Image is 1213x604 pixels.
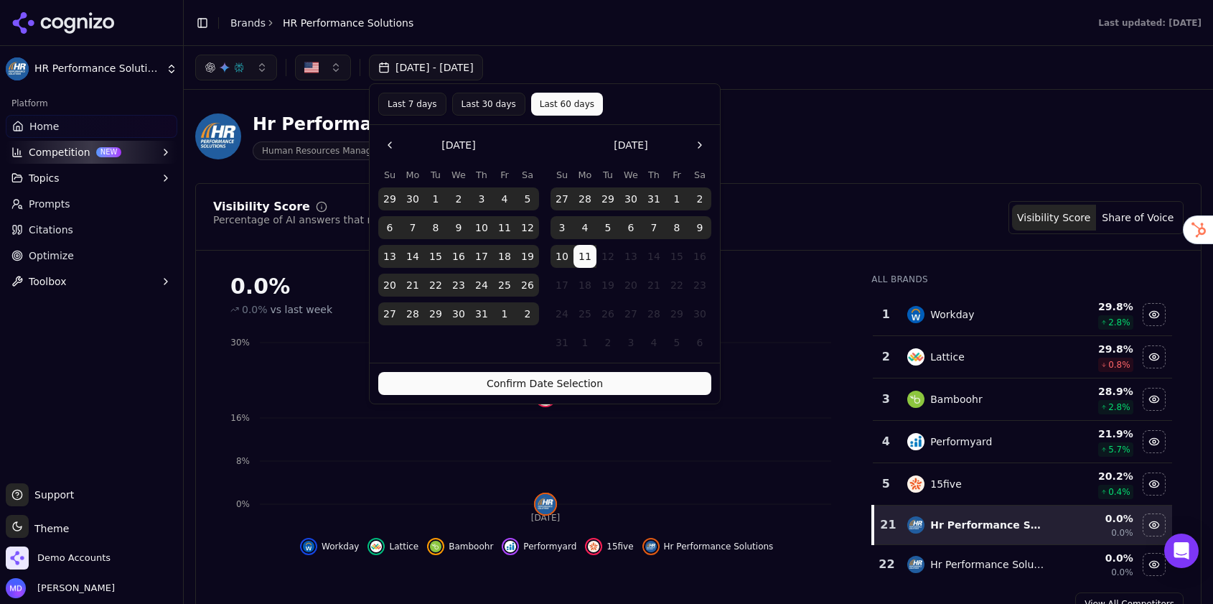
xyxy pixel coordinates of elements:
div: Last updated: [DATE] [1098,17,1202,29]
tr: 21hr performance solutionsHr Performance Solutions0.0%0.0%Hide hr performance solutions data [873,506,1172,545]
button: Sunday, July 6th, 2025, selected [378,216,401,239]
button: Sunday, August 10th, 2025, selected [551,245,573,268]
tspan: 8% [236,456,250,466]
button: Wednesday, July 30th, 2025, selected [447,302,470,325]
button: Last 60 days [531,93,603,116]
div: 21.9 % [1057,427,1133,441]
button: Hide workday data [1143,303,1166,326]
th: Friday [665,168,688,182]
span: Human Resources Management Software [253,141,449,160]
button: Saturday, July 12th, 2025, selected [516,216,539,239]
button: Saturday, July 5th, 2025, selected [516,187,539,210]
button: Thursday, July 31st, 2025, selected [470,302,493,325]
button: Hide 15five data [585,538,633,555]
div: Bamboohr [930,392,982,406]
button: Sunday, July 13th, 2025, selected [378,245,401,268]
button: Thursday, July 31st, 2025, selected [642,187,665,210]
button: Monday, July 28th, 2025, selected [573,187,596,210]
tspan: 0% [236,499,250,509]
div: 3 [879,391,893,408]
th: Saturday [516,168,539,182]
button: Hide hr performance solutions data [1143,514,1166,536]
th: Sunday [551,168,573,182]
button: Saturday, August 9th, 2025, selected [688,216,711,239]
span: Workday [322,541,359,552]
span: Competition [29,145,90,159]
button: Monday, August 4th, 2025, selected [573,216,596,239]
img: workday [907,306,924,323]
tr: 515five15five20.2%0.4%Hide 15five data [873,463,1172,506]
img: bamboohr [430,541,441,552]
th: Sunday [378,168,401,182]
button: Tuesday, July 1st, 2025, selected [424,187,447,210]
table: July 2025 [378,168,539,325]
button: Wednesday, July 30th, 2025, selected [619,187,642,210]
button: CompetitionNEW [6,141,177,164]
div: 2 [879,348,893,366]
button: Sunday, August 3rd, 2025, selected [551,216,573,239]
th: Wednesday [619,168,642,182]
button: Saturday, August 2nd, 2025, selected [688,187,711,210]
span: Performyard [523,541,576,552]
button: Wednesday, July 23rd, 2025, selected [447,274,470,297]
tr: 22hr performance solutionsHr Performance Solutions0.0%0.0%Hide hr performance solutions data [873,545,1172,585]
button: Friday, July 18th, 2025, selected [493,245,516,268]
img: 15five [588,541,599,552]
div: 21 [880,516,893,534]
button: Friday, July 11th, 2025, selected [493,216,516,239]
img: hr performance solutions [907,556,924,573]
th: Monday [573,168,596,182]
span: [PERSON_NAME] [32,582,115,595]
span: Bamboohr [449,541,493,552]
a: Citations [6,218,177,241]
img: performyard [907,433,924,450]
button: Toolbox [6,270,177,293]
button: Open user button [6,578,115,598]
button: Sunday, July 20th, 2025, selected [378,274,401,297]
span: Demo Accounts [37,552,111,564]
button: Tuesday, July 22nd, 2025, selected [424,274,447,297]
button: Hide hr performance solutions data [642,538,774,555]
tspan: 16% [230,413,250,423]
span: 2.8 % [1108,401,1130,413]
img: hr performance solutions [535,494,556,514]
button: Last 30 days [452,93,525,116]
div: Workday [930,307,974,322]
div: Platform [6,92,177,115]
img: performyard [505,541,516,552]
span: HR Performance Solutions [34,62,160,75]
button: Hide lattice data [367,538,418,555]
img: HR Performance Solutions [6,57,29,80]
button: Confirm Date Selection [378,372,711,395]
div: 1 [879,306,893,323]
button: Go to the Previous Month [378,134,401,157]
button: Wednesday, July 9th, 2025, selected [447,216,470,239]
th: Tuesday [596,168,619,182]
button: Wednesday, August 6th, 2025, selected [619,216,642,239]
button: Monday, July 14th, 2025, selected [401,245,424,268]
div: Hr Performance Solutions [930,518,1045,532]
button: Hide 15five data [1143,473,1166,496]
img: hr performance solutions [645,541,657,552]
button: Friday, July 4th, 2025, selected [493,187,516,210]
div: 0.0 % [1057,551,1133,565]
span: Prompts [29,197,70,211]
div: 29.8 % [1057,342,1133,356]
button: Friday, August 1st, 2025, selected [665,187,688,210]
button: Saturday, July 26th, 2025, selected [516,274,539,297]
img: lattice [370,541,382,552]
button: Hide bamboohr data [1143,388,1166,411]
th: Thursday [642,168,665,182]
div: 4 [879,433,893,450]
button: Hide performyard data [1143,430,1166,453]
button: Share of Voice [1096,205,1180,231]
button: Monday, July 21st, 2025, selected [401,274,424,297]
button: Thursday, July 17th, 2025, selected [470,245,493,268]
a: Optimize [6,244,177,267]
button: Saturday, August 2nd, 2025, selected [516,302,539,325]
button: Today, Monday, August 11th, 2025, selected [573,245,596,268]
button: Tuesday, July 8th, 2025, selected [424,216,447,239]
nav: breadcrumb [230,16,413,30]
span: Support [29,488,74,502]
button: Go to the Next Month [688,134,711,157]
